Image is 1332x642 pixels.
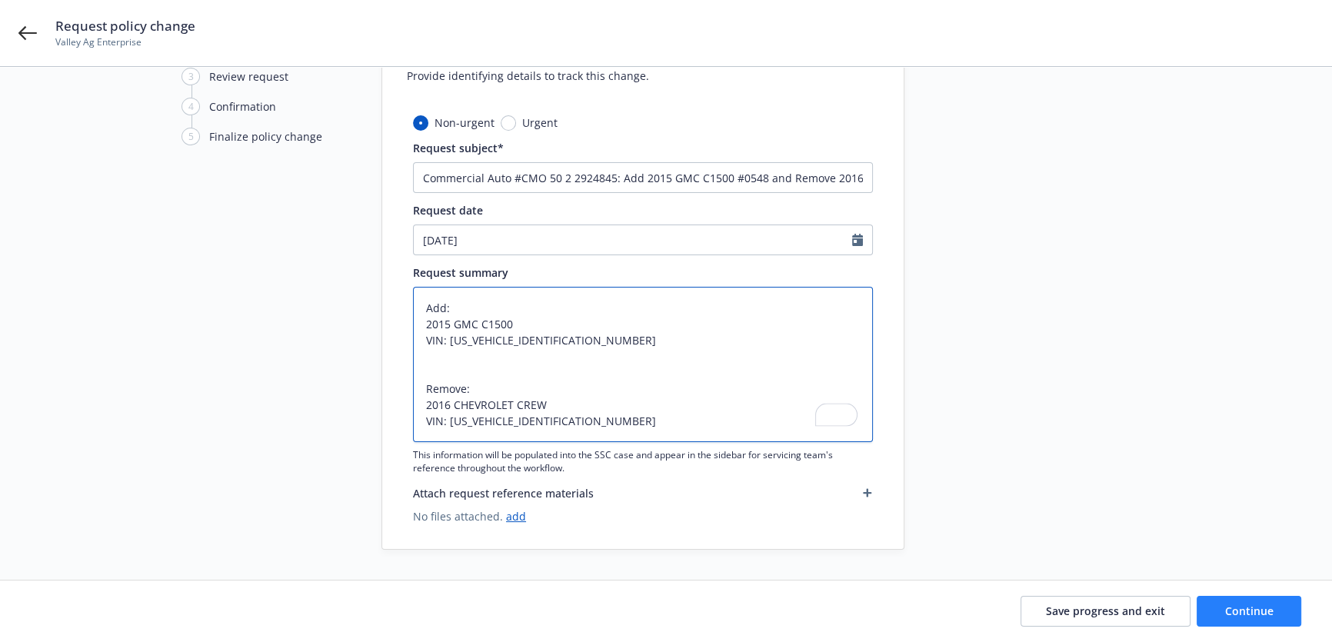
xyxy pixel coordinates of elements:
span: This information will be populated into the SSC case and appear in the sidebar for servicing team... [413,448,873,474]
span: Continue [1225,604,1274,618]
span: Request subject* [413,141,504,155]
span: Non-urgent [435,115,495,131]
svg: Calendar [852,234,863,246]
input: Non-urgent [413,115,428,131]
span: Attach request reference materials [413,485,594,501]
div: 3 [181,68,200,85]
span: Urgent [522,115,558,131]
div: Confirmation [209,98,276,115]
a: add [506,509,526,524]
input: MM/DD/YYYY [414,225,852,254]
button: Save progress and exit [1021,596,1190,627]
span: Provide identifying details to track this change. [407,68,649,84]
div: Review request [209,68,288,85]
span: Valley Ag Enterprise [55,35,195,49]
span: Request policy change [55,17,195,35]
input: The subject will appear in the summary list view for quick reference. [413,162,873,193]
button: Continue [1197,596,1301,627]
div: 4 [181,98,200,115]
input: Urgent [501,115,516,131]
span: Request date [413,203,483,218]
span: Request summary [413,265,508,280]
span: No files attached. [413,508,873,524]
div: 5 [181,128,200,145]
div: Finalize policy change [209,128,322,145]
textarea: To enrich screen reader interactions, please activate Accessibility in Grammarly extension settings [413,287,873,442]
span: Save progress and exit [1046,604,1165,618]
